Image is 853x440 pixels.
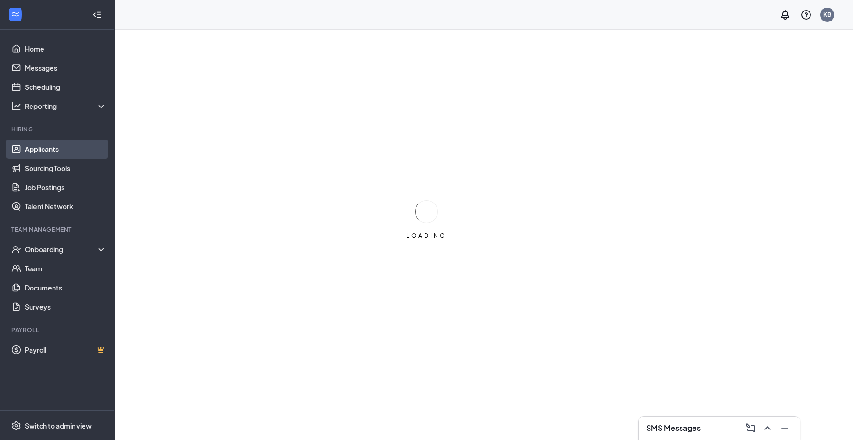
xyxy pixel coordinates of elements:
div: Hiring [11,125,105,133]
svg: ChevronUp [762,422,773,434]
svg: WorkstreamLogo [11,10,20,19]
svg: QuestionInfo [800,9,812,21]
svg: Analysis [11,101,21,111]
button: ComposeMessage [743,420,758,436]
a: Applicants [25,140,107,159]
svg: ComposeMessage [745,422,756,434]
a: Messages [25,58,107,77]
a: PayrollCrown [25,340,107,359]
svg: Settings [11,421,21,430]
a: Home [25,39,107,58]
svg: Notifications [779,9,791,21]
a: Sourcing Tools [25,159,107,178]
a: Scheduling [25,77,107,97]
div: KB [823,11,831,19]
button: ChevronUp [760,420,775,436]
button: Minimize [777,420,792,436]
h3: SMS Messages [646,423,701,433]
div: Team Management [11,225,105,234]
div: LOADING [403,232,450,240]
a: Surveys [25,297,107,316]
svg: Collapse [92,10,102,20]
a: Team [25,259,107,278]
div: Reporting [25,101,107,111]
div: Onboarding [25,245,98,254]
a: Talent Network [25,197,107,216]
svg: Minimize [779,422,790,434]
a: Documents [25,278,107,297]
svg: UserCheck [11,245,21,254]
div: Switch to admin view [25,421,92,430]
div: Payroll [11,326,105,334]
a: Job Postings [25,178,107,197]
